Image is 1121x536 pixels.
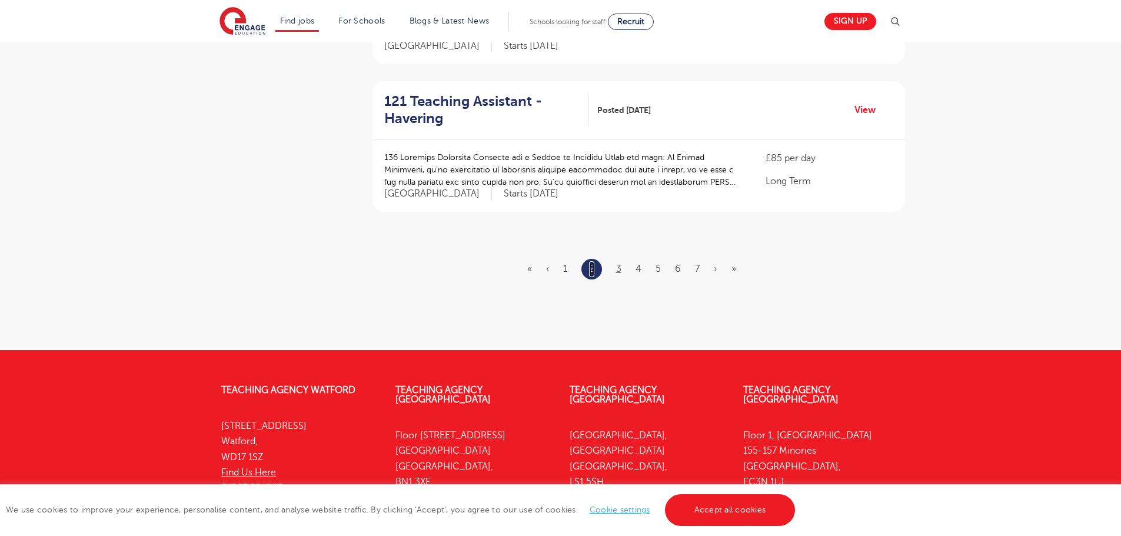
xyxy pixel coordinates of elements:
[731,264,736,274] a: Last
[597,104,651,116] span: Posted [DATE]
[766,174,893,188] p: Long Term
[6,505,798,514] span: We use cookies to improve your experience, personalise content, and analyse website traffic. By c...
[280,16,315,25] a: Find jobs
[384,151,743,188] p: 136 Loremips Dolorsita Consecte adi e Seddoe te Incididu Utlab etd magn: Al Enimad Minimveni, qu’...
[384,93,579,127] h2: 121 Teaching Assistant - Havering
[384,40,492,52] span: [GEOGRAPHIC_DATA]
[570,385,665,405] a: Teaching Agency [GEOGRAPHIC_DATA]
[546,264,549,274] a: Previous
[395,385,491,405] a: Teaching Agency [GEOGRAPHIC_DATA]
[590,505,650,514] a: Cookie settings
[563,264,567,274] a: 1
[221,467,276,478] a: Find Us Here
[410,16,490,25] a: Blogs & Latest News
[395,428,552,521] p: Floor [STREET_ADDRESS] [GEOGRAPHIC_DATA] [GEOGRAPHIC_DATA], BN1 3XF 01273 447633
[617,17,644,26] span: Recruit
[675,264,681,274] a: 6
[527,264,532,274] a: First
[221,418,378,495] p: [STREET_ADDRESS] Watford, WD17 1SZ 01923 281040
[504,40,558,52] p: Starts [DATE]
[656,264,661,274] a: 5
[384,93,588,127] a: 121 Teaching Assistant - Havering
[570,428,726,521] p: [GEOGRAPHIC_DATA], [GEOGRAPHIC_DATA] [GEOGRAPHIC_DATA], LS1 5SH 0113 323 7633
[504,188,558,200] p: Starts [DATE]
[221,385,355,395] a: Teaching Agency Watford
[665,494,796,526] a: Accept all cookies
[766,151,893,165] p: £85 per day
[616,264,621,274] a: 3
[384,188,492,200] span: [GEOGRAPHIC_DATA]
[530,18,606,26] span: Schools looking for staff
[338,16,385,25] a: For Schools
[824,13,876,30] a: Sign up
[714,264,717,274] a: Next
[743,428,900,521] p: Floor 1, [GEOGRAPHIC_DATA] 155-157 Minories [GEOGRAPHIC_DATA], EC3N 1LJ 0333 150 8020
[608,14,654,30] a: Recruit
[854,102,884,118] a: View
[219,7,265,36] img: Engage Education
[636,264,641,274] a: 4
[695,264,700,274] a: 7
[589,261,594,277] a: 2
[743,385,839,405] a: Teaching Agency [GEOGRAPHIC_DATA]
